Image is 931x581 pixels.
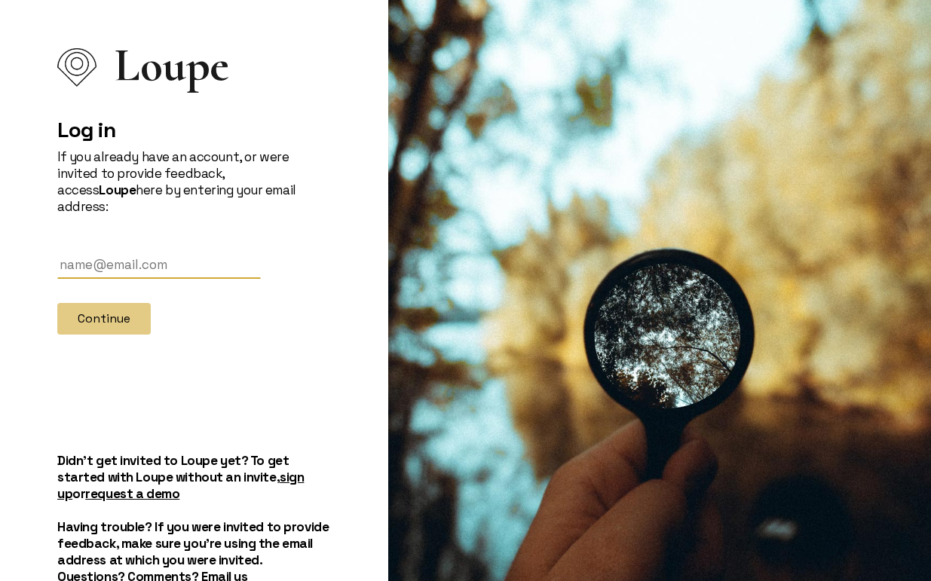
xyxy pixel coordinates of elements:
[57,148,331,215] p: If you already have an account, or were invited to provide feedback, access here by entering your...
[57,469,304,502] a: sign up
[99,182,136,198] strong: Loupe
[57,48,96,87] img: Loupe Logo
[85,485,179,502] a: request a demo
[57,117,331,142] h2: Log in
[57,251,261,279] input: Email Address
[57,303,151,335] button: Continue
[115,57,229,74] span: Loupe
